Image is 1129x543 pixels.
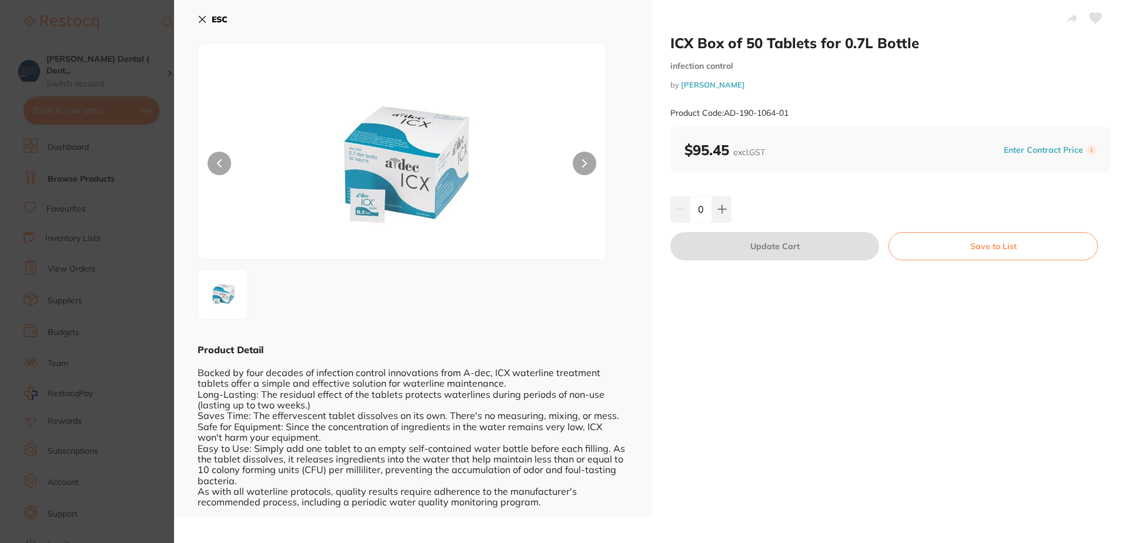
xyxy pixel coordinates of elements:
[670,232,879,260] button: Update Cart
[670,108,789,118] small: Product Code: AD-190-1064-01
[212,14,228,25] b: ESC
[198,356,628,507] div: Backed by four decades of infection control innovations from A‑dec, ICX waterline treatment table...
[1000,145,1087,156] button: Enter Contract Price
[670,34,1110,52] h2: ICX Box of 50 Tablets for 0.7L Bottle
[1087,145,1096,155] label: i
[733,147,765,157] span: excl. GST
[888,232,1098,260] button: Save to List
[670,81,1110,89] small: by
[198,344,263,356] b: Product Detail
[280,73,525,259] img: MDY0LTAxLmpwZw
[670,61,1110,71] small: infection control
[681,80,745,89] a: [PERSON_NAME]
[202,273,244,316] img: MDY0LTAxLmpwZw
[198,9,228,29] button: ESC
[684,141,765,159] b: $95.45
